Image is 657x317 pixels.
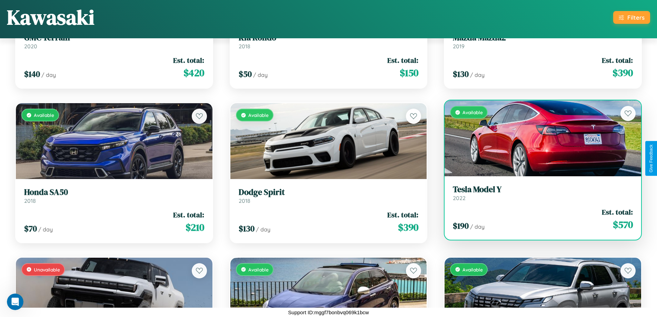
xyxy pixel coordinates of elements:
a: Tesla Model Y2022 [453,185,633,201]
span: $ 420 [183,66,204,80]
a: Kia Rondo2018 [239,33,419,50]
span: / day [470,71,485,78]
span: $ 130 [239,223,255,234]
span: Est. total: [602,55,633,65]
span: Est. total: [602,207,633,217]
h3: Honda SA50 [24,187,204,197]
div: Give Feedback [649,145,654,172]
h3: Tesla Model Y [453,185,633,195]
span: 2018 [24,197,36,204]
div: Filters [627,14,645,21]
span: 2020 [24,43,37,50]
span: $ 140 [24,68,40,80]
span: 2018 [239,197,250,204]
span: $ 390 [398,220,418,234]
a: Mazda Mazda22019 [453,33,633,50]
span: / day [470,223,485,230]
span: Available [462,109,483,115]
span: $ 390 [613,66,633,80]
span: Est. total: [173,210,204,220]
span: Unavailable [34,267,60,273]
span: Available [248,112,269,118]
span: $ 50 [239,68,252,80]
span: $ 150 [400,66,418,80]
h1: Kawasaki [7,3,94,31]
a: GMC Terrain2020 [24,33,204,50]
span: Est. total: [387,210,418,220]
span: $ 190 [453,220,469,231]
span: Est. total: [387,55,418,65]
iframe: Intercom live chat [7,294,23,310]
span: 2019 [453,43,465,50]
span: Available [248,267,269,273]
span: $ 210 [186,220,204,234]
span: 2018 [239,43,250,50]
p: Support ID: mggf7bonbvq069k1bcw [288,308,369,317]
a: Honda SA502018 [24,187,204,204]
button: Filters [613,11,650,24]
a: Dodge Spirit2018 [239,187,419,204]
span: Available [34,112,54,118]
span: $ 70 [24,223,37,234]
span: $ 570 [613,218,633,231]
span: $ 130 [453,68,469,80]
span: / day [253,71,268,78]
h3: Dodge Spirit [239,187,419,197]
span: / day [38,226,53,233]
span: Est. total: [173,55,204,65]
span: 2022 [453,195,466,201]
span: Available [462,267,483,273]
span: / day [256,226,270,233]
span: / day [41,71,56,78]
